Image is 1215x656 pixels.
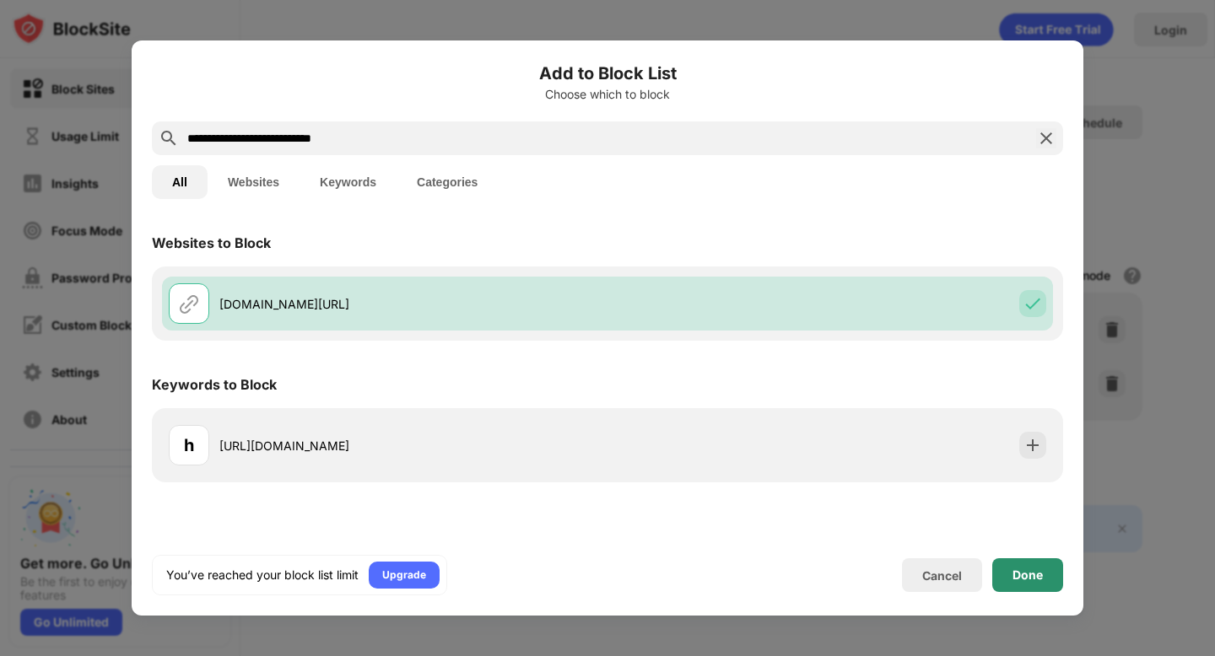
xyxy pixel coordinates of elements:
[1012,568,1043,582] div: Done
[922,568,962,583] div: Cancel
[152,165,208,199] button: All
[1036,128,1056,148] img: search-close
[208,165,300,199] button: Websites
[152,88,1063,101] div: Choose which to block
[152,376,277,393] div: Keywords to Block
[152,234,271,251] div: Websites to Block
[179,293,199,314] img: url.svg
[166,567,359,583] div: You’ve reached your block list limit
[382,567,426,583] div: Upgrade
[152,61,1063,86] h6: Add to Block List
[300,165,397,199] button: Keywords
[219,437,607,454] div: [URL][DOMAIN_NAME]
[184,433,194,458] div: h
[219,295,607,313] div: [DOMAIN_NAME][URL]
[397,165,498,199] button: Categories
[159,128,179,148] img: search.svg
